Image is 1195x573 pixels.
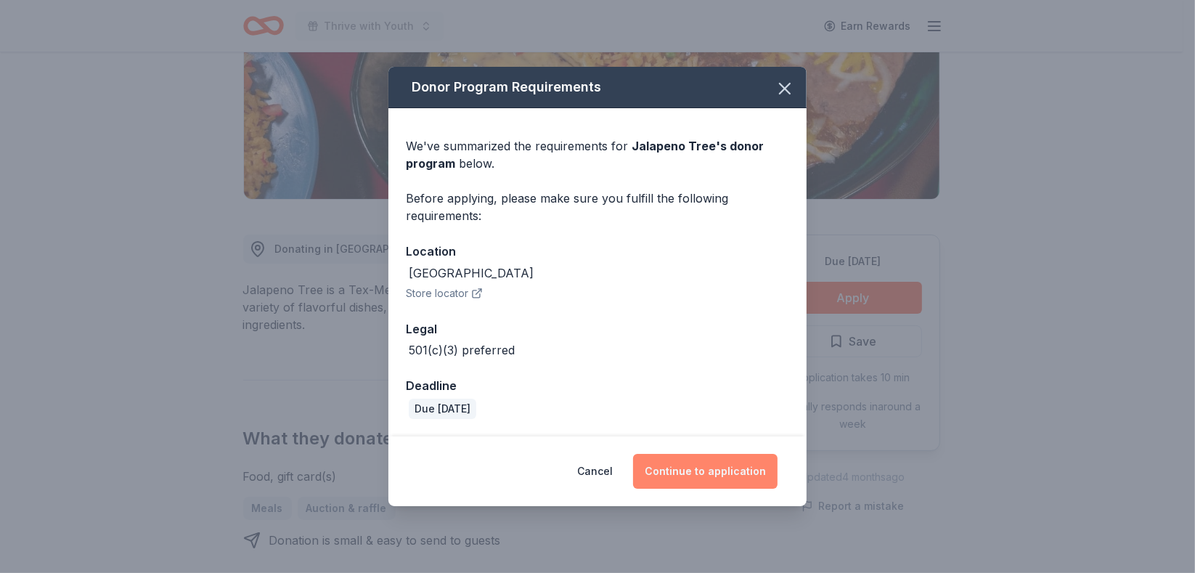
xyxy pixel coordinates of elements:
[406,242,789,261] div: Location
[406,285,483,302] button: Store locator
[388,67,807,108] div: Donor Program Requirements
[406,137,789,172] div: We've summarized the requirements for below.
[633,454,778,489] button: Continue to application
[406,320,789,338] div: Legal
[406,376,789,395] div: Deadline
[577,454,613,489] button: Cancel
[409,399,476,419] div: Due [DATE]
[409,264,534,282] div: [GEOGRAPHIC_DATA]
[406,190,789,224] div: Before applying, please make sure you fulfill the following requirements:
[409,341,515,359] div: 501(c)(3) preferred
